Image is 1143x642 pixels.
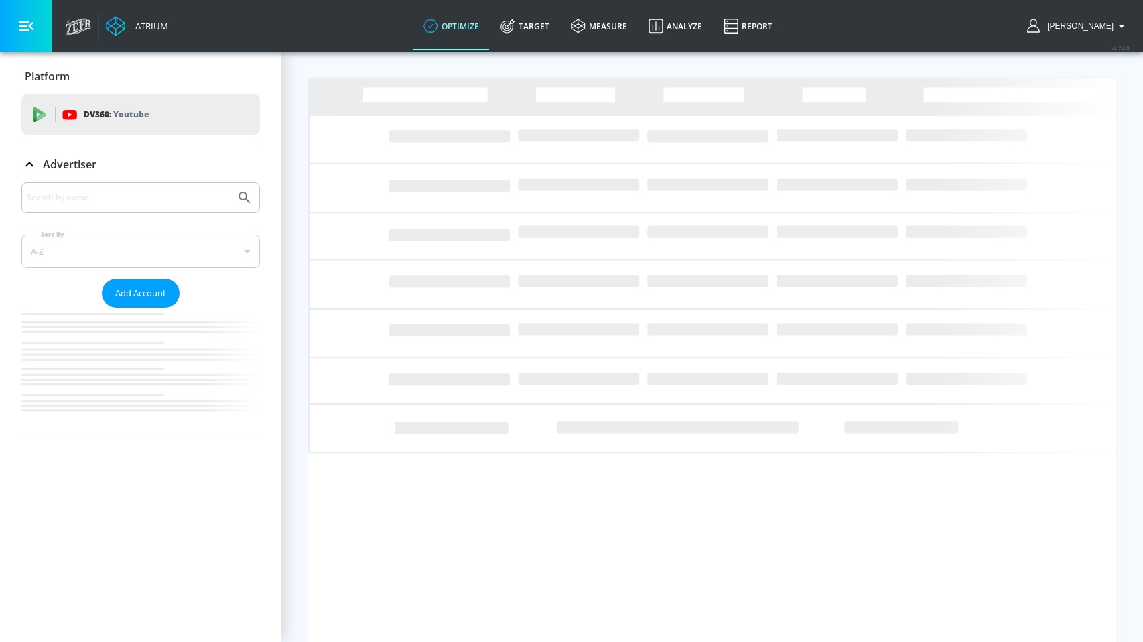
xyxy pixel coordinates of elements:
a: measure [560,2,638,50]
span: login as: uyen.hoang@zefr.com [1042,21,1114,31]
p: Platform [25,69,70,84]
label: Sort By [38,230,67,239]
button: Add Account [102,279,180,308]
a: optimize [413,2,490,50]
div: A-Z [21,235,260,268]
a: Atrium [106,16,168,36]
span: v 4.24.0 [1111,44,1130,52]
span: Add Account [115,285,166,301]
div: Atrium [130,20,168,32]
div: Advertiser [21,182,260,438]
p: Advertiser [43,157,96,172]
a: Report [713,2,783,50]
input: Search by name [27,189,230,206]
a: Analyze [638,2,713,50]
div: Platform [21,58,260,95]
div: Advertiser [21,145,260,183]
p: DV360: [84,107,149,122]
div: DV360: Youtube [21,94,260,135]
nav: list of Advertiser [21,308,260,438]
a: Target [490,2,560,50]
button: [PERSON_NAME] [1027,18,1130,34]
p: Youtube [113,107,149,121]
